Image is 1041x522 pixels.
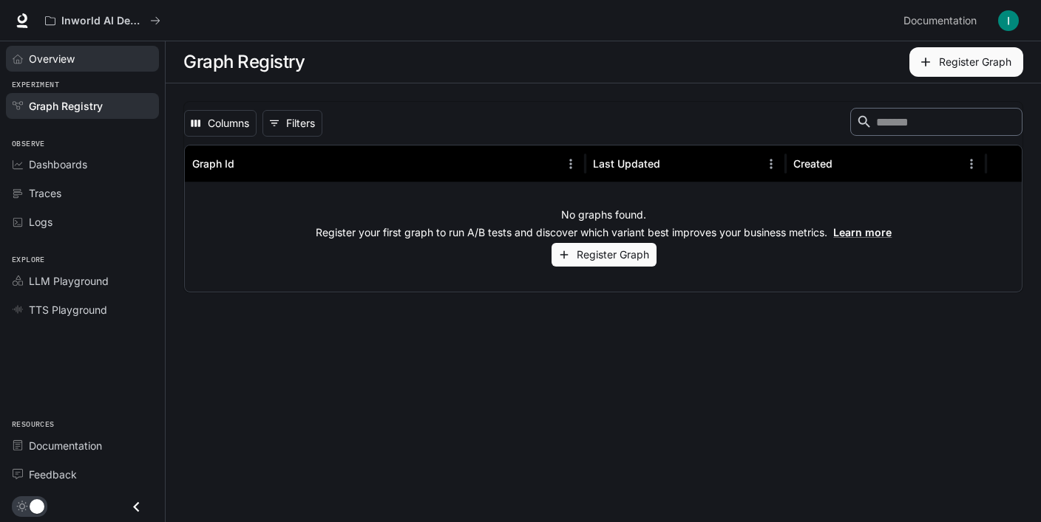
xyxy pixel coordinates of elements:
[909,47,1023,77] button: Register Graph
[6,93,159,119] a: Graph Registry
[61,15,144,27] p: Inworld AI Demos
[6,433,159,459] a: Documentation
[29,51,75,66] span: Overview
[994,6,1023,35] button: User avatar
[29,98,103,114] span: Graph Registry
[834,153,856,175] button: Sort
[593,157,660,170] div: Last Updated
[6,151,159,177] a: Dashboards
[6,46,159,72] a: Overview
[29,185,61,201] span: Traces
[793,157,833,170] div: Created
[29,438,102,453] span: Documentation
[6,268,159,294] a: LLM Playground
[120,492,153,522] button: Close drawer
[850,108,1023,139] div: Search
[903,12,977,30] span: Documentation
[6,180,159,206] a: Traces
[760,153,782,175] button: Menu
[6,297,159,323] a: TTS Playground
[6,461,159,487] a: Feedback
[29,214,52,230] span: Logs
[552,243,657,267] button: Register Graph
[833,226,892,238] a: Learn more
[30,498,44,514] span: Dark mode toggle
[960,153,983,175] button: Menu
[998,10,1019,31] img: User avatar
[38,6,167,35] button: All workspaces
[262,110,322,137] button: Show filters
[6,209,159,235] a: Logs
[29,467,77,482] span: Feedback
[898,6,988,35] a: Documentation
[662,153,684,175] button: Sort
[29,157,87,172] span: Dashboards
[192,157,234,170] div: Graph Id
[236,153,258,175] button: Sort
[316,225,892,240] p: Register your first graph to run A/B tests and discover which variant best improves your business...
[29,273,109,289] span: LLM Playground
[183,47,305,77] h1: Graph Registry
[184,110,257,137] button: Select columns
[560,153,582,175] button: Menu
[29,302,107,317] span: TTS Playground
[561,207,646,222] p: No graphs found.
